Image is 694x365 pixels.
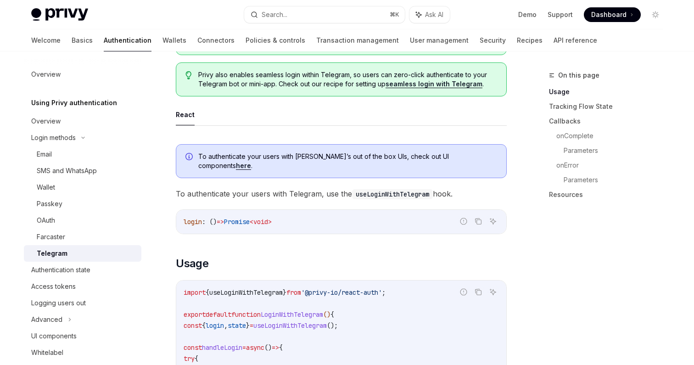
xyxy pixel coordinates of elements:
span: = [250,321,253,330]
a: Welcome [31,29,61,51]
div: Overview [31,116,61,127]
a: User management [410,29,469,51]
a: Tracking Flow State [549,99,670,114]
span: login [184,218,202,226]
a: SMS and WhatsApp [24,163,141,179]
a: Passkey [24,196,141,212]
button: Ask AI [409,6,450,23]
button: Report incorrect code [458,286,470,298]
span: { [330,310,334,319]
a: onComplete [556,129,670,143]
div: Farcaster [37,231,65,242]
a: Support [548,10,573,19]
button: Report incorrect code [458,215,470,227]
span: () [264,343,272,352]
a: here [236,162,251,170]
button: Copy the contents from the code block [472,215,484,227]
a: Usage [549,84,670,99]
div: Overview [31,69,61,80]
button: Toggle dark mode [648,7,663,22]
span: '@privy-io/react-auth' [301,288,382,297]
span: : () [202,218,217,226]
div: Logging users out [31,298,86,309]
a: Telegram [24,245,141,262]
span: { [206,288,209,297]
a: Authentication [104,29,151,51]
a: Authentication state [24,262,141,278]
span: state [228,321,246,330]
span: LoginWithTelegram [261,310,323,319]
div: Login methods [31,132,76,143]
a: onError [556,158,670,173]
a: Overview [24,113,141,129]
svg: Tip [185,71,192,79]
a: Wallet [24,179,141,196]
span: { [195,354,198,363]
span: try [184,354,195,363]
span: Ask AI [425,10,443,19]
span: Dashboard [591,10,627,19]
span: function [231,310,261,319]
a: Farcaster [24,229,141,245]
a: Dashboard [584,7,641,22]
div: UI components [31,331,77,342]
a: Security [480,29,506,51]
span: Privy also enables seamless login within Telegram, so users can zero-click authenticate to your T... [198,70,497,89]
span: login [206,321,224,330]
span: default [206,310,231,319]
span: Promise [224,218,250,226]
a: Overview [24,66,141,83]
a: Logging users out [24,295,141,311]
span: > [268,218,272,226]
span: const [184,321,202,330]
img: light logo [31,8,88,21]
a: Callbacks [549,114,670,129]
div: Advanced [31,314,62,325]
div: Wallet [37,182,55,193]
span: } [246,321,250,330]
button: Copy the contents from the code block [472,286,484,298]
a: Resources [549,187,670,202]
div: OAuth [37,215,55,226]
a: Transaction management [316,29,399,51]
span: , [224,321,228,330]
div: Telegram [37,248,67,259]
span: export [184,310,206,319]
svg: Info [185,153,195,162]
a: Wallets [162,29,186,51]
span: To authenticate your users with Telegram, use the hook. [176,187,507,200]
a: OAuth [24,212,141,229]
a: Access tokens [24,278,141,295]
a: seamless login with Telegram [386,80,482,88]
a: Parameters [564,143,670,158]
span: { [279,343,283,352]
a: Email [24,146,141,163]
a: Whitelabel [24,344,141,361]
div: Email [37,149,52,160]
div: Whitelabel [31,347,63,358]
span: () [323,310,330,319]
button: Ask AI [487,286,499,298]
span: (); [327,321,338,330]
span: async [246,343,264,352]
span: useLoginWithTelegram [253,321,327,330]
span: = [242,343,246,352]
a: Policies & controls [246,29,305,51]
span: Usage [176,256,208,271]
span: from [286,288,301,297]
span: handleLogin [202,343,242,352]
span: ⌘ K [390,11,399,18]
div: Passkey [37,198,62,209]
div: Authentication state [31,264,90,275]
h5: Using Privy authentication [31,97,117,108]
span: const [184,343,202,352]
button: Ask AI [487,215,499,227]
span: => [272,343,279,352]
button: React [176,104,195,125]
code: useLoginWithTelegram [352,189,433,199]
span: To authenticate your users with [PERSON_NAME]’s out of the box UIs, check out UI components . [198,152,497,170]
span: import [184,288,206,297]
a: API reference [554,29,597,51]
a: Basics [72,29,93,51]
span: On this page [558,70,599,81]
